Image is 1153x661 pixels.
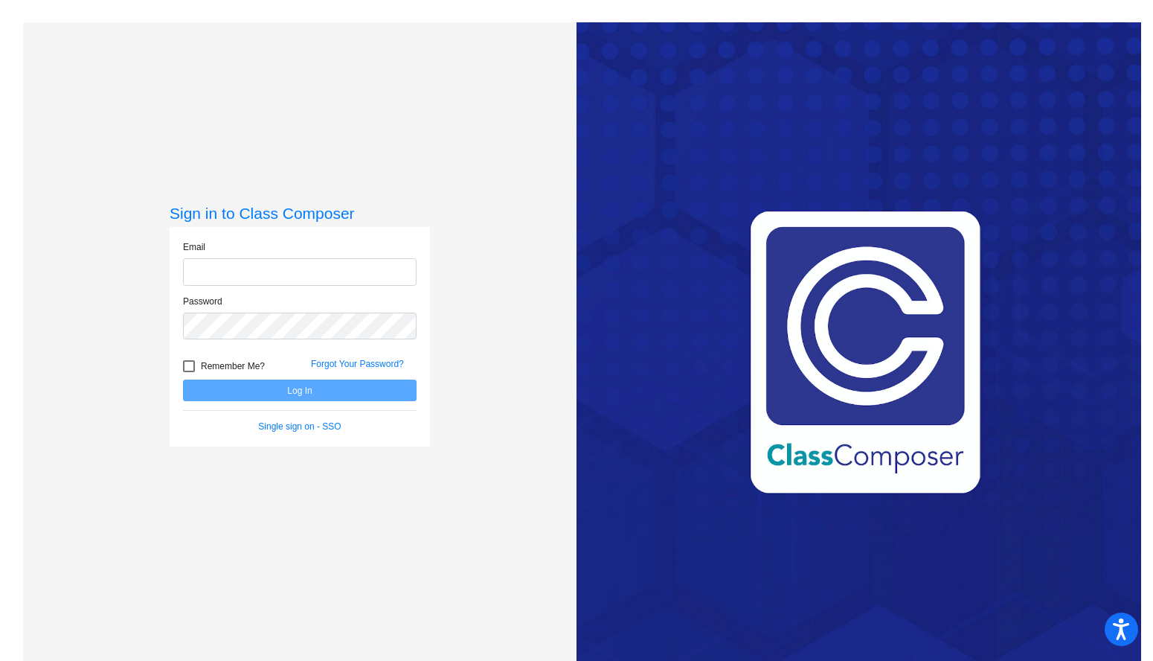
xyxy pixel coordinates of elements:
span: Remember Me? [201,357,265,375]
a: Single sign on - SSO [258,421,341,432]
label: Email [183,240,205,254]
button: Log In [183,380,417,401]
label: Password [183,295,222,308]
a: Forgot Your Password? [311,359,404,369]
h3: Sign in to Class Composer [170,204,430,223]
